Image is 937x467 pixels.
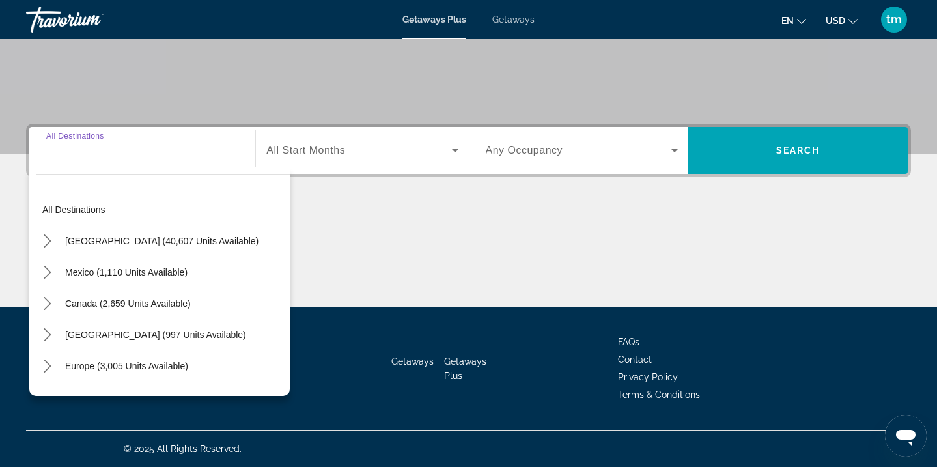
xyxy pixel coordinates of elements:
iframe: Button to launch messaging window [885,415,927,457]
button: User Menu [877,6,911,33]
button: Select destination: Australia (236 units available) [59,386,193,409]
span: [GEOGRAPHIC_DATA] (997 units available) [65,330,246,340]
button: Toggle Canada (2,659 units available) submenu [36,292,59,315]
a: Getaways [492,14,535,25]
button: Toggle Europe (3,005 units available) submenu [36,355,59,378]
span: Canada (2,659 units available) [65,298,191,309]
span: All destinations [42,205,105,215]
a: Getaways Plus [402,14,466,25]
button: Select destination: Europe (3,005 units available) [59,354,195,378]
span: [GEOGRAPHIC_DATA] (40,607 units available) [65,236,259,246]
span: tm [886,13,902,26]
input: Select destination [46,143,238,159]
span: Any Occupancy [486,145,563,156]
div: Destination options [29,167,290,396]
button: Toggle United States (40,607 units available) submenu [36,230,59,253]
a: Getaways Plus [444,356,486,381]
button: Change currency [826,11,858,30]
a: Privacy Policy [618,372,678,382]
div: Search widget [29,127,908,174]
span: Europe (3,005 units available) [65,361,188,371]
span: USD [826,16,845,26]
span: Mexico (1,110 units available) [65,267,188,277]
button: Select destination: Canada (2,659 units available) [59,292,197,315]
span: All Start Months [266,145,345,156]
a: FAQs [618,337,639,347]
button: Toggle Australia (236 units available) submenu [36,386,59,409]
button: Search [688,127,908,174]
button: Select destination: Mexico (1,110 units available) [59,261,194,284]
button: Toggle Mexico (1,110 units available) submenu [36,261,59,284]
span: All Destinations [46,132,104,140]
button: Toggle Caribbean & Atlantic Islands (997 units available) submenu [36,324,59,347]
span: en [781,16,794,26]
button: Change language [781,11,806,30]
span: Search [776,145,820,156]
button: Select destination: All destinations [36,198,290,221]
a: Contact [618,354,652,365]
button: Select destination: Caribbean & Atlantic Islands (997 units available) [59,323,253,347]
span: © 2025 All Rights Reserved. [124,444,242,454]
a: Getaways [391,356,434,367]
button: Select destination: United States (40,607 units available) [59,229,265,253]
a: Terms & Conditions [618,389,700,400]
a: Travorium [26,3,156,36]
